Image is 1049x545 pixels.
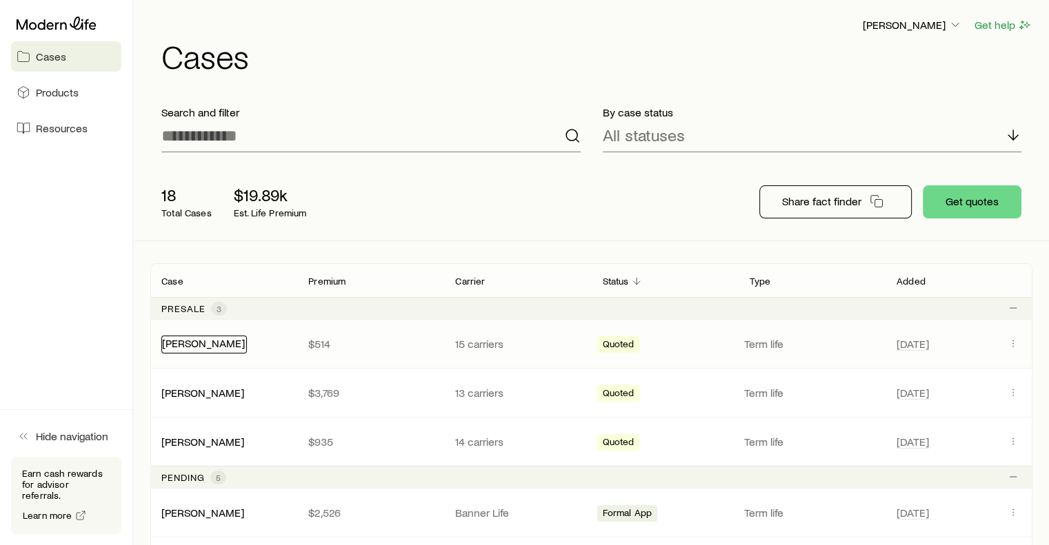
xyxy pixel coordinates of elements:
p: Search and filter [161,105,581,119]
span: Formal App [603,507,652,522]
p: Earn cash rewards for advisor referrals. [22,468,110,501]
p: [PERSON_NAME] [863,18,962,32]
h1: Cases [161,39,1032,72]
p: Term life [744,435,880,449]
p: By case status [603,105,1022,119]
p: $3,769 [308,386,433,400]
div: [PERSON_NAME] [161,336,247,353]
button: [PERSON_NAME] [862,17,963,34]
a: Products [11,77,121,107]
span: Resources [36,121,88,135]
p: $514 [308,337,433,351]
button: Share fact finder [759,185,912,218]
span: Learn more [23,511,72,520]
div: [PERSON_NAME] [161,435,244,449]
a: [PERSON_NAME] [161,386,244,399]
p: Status [603,276,629,287]
p: Est. Life Premium [234,207,307,218]
p: 15 carriers [455,337,580,351]
p: Premium [308,276,346,287]
a: [PERSON_NAME] [161,506,244,519]
span: [DATE] [897,337,929,351]
a: [PERSON_NAME] [161,435,244,448]
p: $935 [308,435,433,449]
span: 5 [216,472,221,483]
p: $19.89k [234,185,307,205]
span: [DATE] [897,435,929,449]
p: Share fact finder [782,194,861,208]
span: [DATE] [897,506,929,520]
span: Quoted [603,436,635,451]
p: Pending [161,472,205,483]
a: Cases [11,41,121,72]
div: [PERSON_NAME] [161,506,244,520]
p: Term life [744,337,880,351]
p: Type [750,276,771,287]
button: Get quotes [923,185,1021,218]
div: Earn cash rewards for advisor referrals.Learn more [11,457,121,534]
button: Hide navigation [11,421,121,451]
a: Resources [11,113,121,143]
p: Total Cases [161,207,212,218]
p: Added [897,276,926,287]
p: $2,526 [308,506,433,520]
p: 18 [161,185,212,205]
p: Term life [744,386,880,400]
span: Cases [36,50,66,63]
p: Presale [161,303,206,314]
span: [DATE] [897,386,929,400]
p: Banner Life [455,506,580,520]
p: Carrier [455,276,485,287]
span: Products [36,85,79,99]
span: Quoted [603,387,635,402]
p: Case [161,276,183,287]
span: 3 [217,303,221,314]
a: [PERSON_NAME] [162,336,245,349]
span: Quoted [603,338,635,353]
span: Hide navigation [36,429,108,443]
p: 14 carriers [455,435,580,449]
p: Term life [744,506,880,520]
button: Get help [974,17,1032,33]
p: All statuses [603,125,685,145]
div: [PERSON_NAME] [161,386,244,400]
p: 13 carriers [455,386,580,400]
